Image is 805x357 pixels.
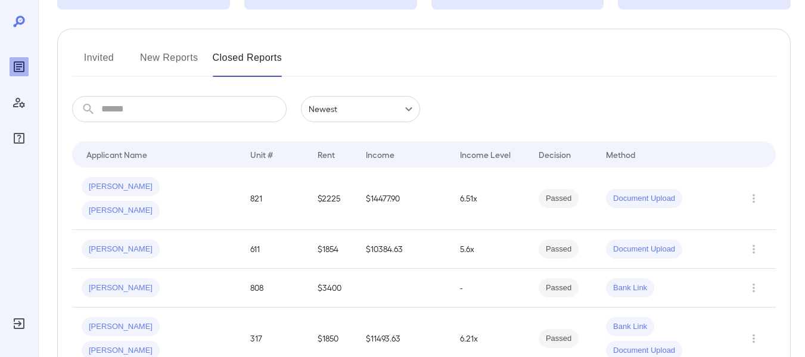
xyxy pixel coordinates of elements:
[308,167,356,230] td: $2225
[450,269,529,308] td: -
[450,230,529,269] td: 5.6x
[301,96,420,122] div: Newest
[606,283,654,294] span: Bank Link
[308,269,356,308] td: $3400
[539,193,579,204] span: Passed
[250,147,273,162] div: Unit #
[82,205,160,216] span: [PERSON_NAME]
[72,48,126,77] button: Invited
[308,230,356,269] td: $1854
[366,147,394,162] div: Income
[10,314,29,333] div: Log Out
[10,93,29,112] div: Manage Users
[606,345,682,356] span: Document Upload
[606,244,682,255] span: Document Upload
[241,269,308,308] td: 808
[744,329,763,348] button: Row Actions
[539,333,579,344] span: Passed
[82,345,160,356] span: [PERSON_NAME]
[460,147,511,162] div: Income Level
[82,321,160,333] span: [PERSON_NAME]
[10,57,29,76] div: Reports
[450,167,529,230] td: 6.51x
[10,129,29,148] div: FAQ
[241,230,308,269] td: 611
[82,283,160,294] span: [PERSON_NAME]
[213,48,282,77] button: Closed Reports
[539,244,579,255] span: Passed
[539,147,571,162] div: Decision
[744,240,763,259] button: Row Actions
[140,48,198,77] button: New Reports
[356,167,450,230] td: $14477.90
[606,193,682,204] span: Document Upload
[86,147,147,162] div: Applicant Name
[241,167,308,230] td: 821
[318,147,337,162] div: Rent
[539,283,579,294] span: Passed
[356,230,450,269] td: $10384.63
[606,147,635,162] div: Method
[82,181,160,193] span: [PERSON_NAME]
[606,321,654,333] span: Bank Link
[82,244,160,255] span: [PERSON_NAME]
[744,189,763,208] button: Row Actions
[744,278,763,297] button: Row Actions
